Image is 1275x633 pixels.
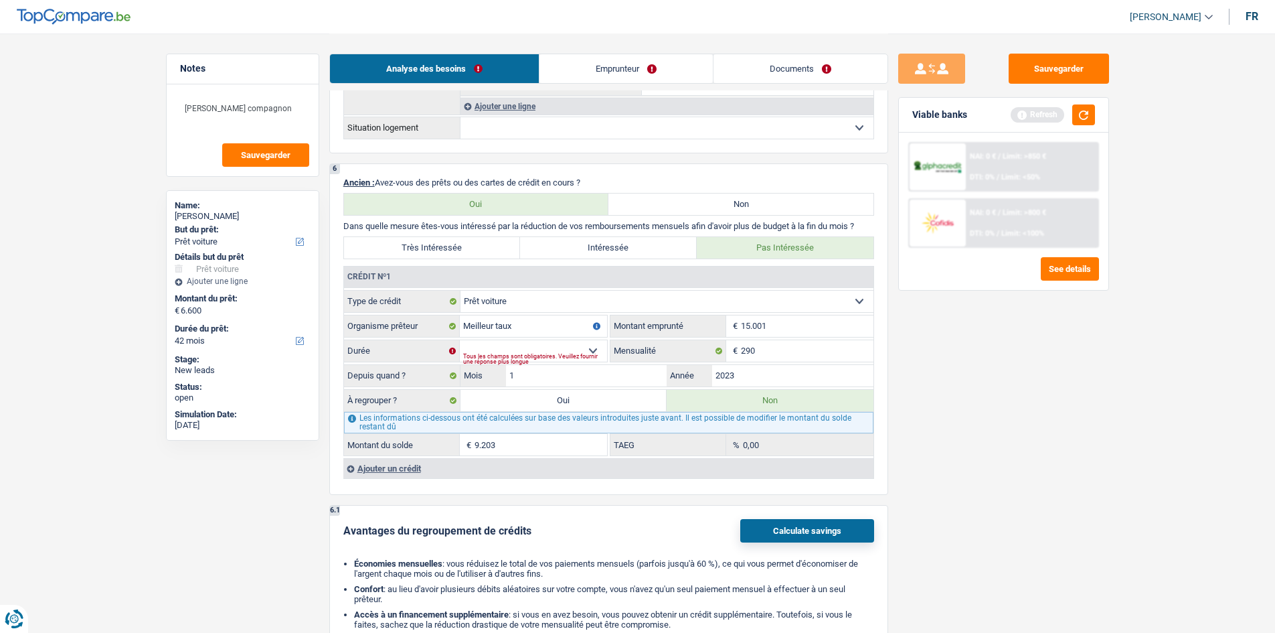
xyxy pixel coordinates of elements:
input: AAAA [712,365,873,386]
label: Année [667,365,712,386]
label: Type de crédit [344,291,460,312]
label: À regrouper ? [344,390,460,411]
div: Viable banks [912,109,967,121]
label: Durée du prêt: [175,324,308,334]
li: : vous réduisez le total de vos paiements mensuels (parfois jusqu'à 60 %), ce qui vous permet d'é... [354,559,874,579]
label: Non [667,390,873,411]
label: Mois [460,365,506,386]
div: 6 [330,164,340,174]
span: NAI: 0 € [970,208,996,217]
button: Sauvegarder [1009,54,1109,84]
label: Montant du solde [344,434,460,455]
div: Tous les champs sont obligatoires. Veuillez fournir une réponse plus longue [463,356,607,362]
span: Ancien : [343,178,375,188]
div: open [175,393,311,403]
h5: Notes [180,63,305,74]
label: Pas Intéressée [697,237,873,259]
label: Montant emprunté [610,315,726,337]
div: Crédit nº1 [344,273,394,281]
a: Emprunteur [539,54,713,83]
label: Intéressée [520,237,697,259]
img: TopCompare Logo [17,9,131,25]
label: Non [608,194,873,215]
div: Ajouter une ligne [175,277,311,286]
label: TAEG [610,434,726,455]
span: / [998,152,1001,161]
button: See details [1041,257,1099,281]
label: Montant du prêt: [175,293,308,304]
button: Sauvegarder [222,143,309,167]
span: Limit: <50% [1001,173,1040,182]
span: DTI: 0% [970,229,995,238]
span: DTI: 0% [970,173,995,182]
div: Ajouter un crédit [343,458,873,478]
div: fr [1246,10,1258,23]
label: Mensualité [610,340,726,362]
button: Calculate savings [740,519,874,543]
label: Très Intéressée [344,237,521,259]
img: AlphaCredit [913,159,962,175]
span: Limit: >850 € [1003,152,1046,161]
span: % [726,434,743,455]
div: Status: [175,382,311,393]
label: But du prêt: [175,224,308,235]
a: Analyse des besoins [330,54,539,83]
label: Oui [460,390,667,411]
span: Sauvegarder [241,151,290,159]
label: Organisme prêteur [344,315,460,337]
span: € [460,434,475,455]
span: / [997,173,999,182]
label: Depuis quand ? [344,365,460,386]
th: Situation logement [343,117,460,139]
div: Ajouter une ligne [460,98,873,115]
span: € [175,305,179,316]
div: [DATE] [175,420,311,431]
a: [PERSON_NAME] [1119,6,1213,28]
li: : au lieu d'avoir plusieurs débits aléatoires sur votre compte, vous n'avez qu'un seul paiement m... [354,584,874,604]
div: Les informations ci-dessous ont été calculées sur base des valeurs introduites juste avant. Il es... [344,412,873,433]
div: New leads [175,365,311,376]
b: Économies mensuelles [354,559,442,569]
p: Avez-vous des prêts ou des cartes de crédit en cours ? [343,178,874,188]
a: Documents [713,54,887,83]
div: Refresh [1011,107,1064,122]
span: Limit: <100% [1001,229,1044,238]
b: Confort [354,584,384,594]
span: NAI: 0 € [970,152,996,161]
div: Simulation Date: [175,409,311,420]
span: / [997,229,999,238]
div: Avantages du regroupement de crédits [343,524,531,537]
div: Name: [175,200,311,211]
b: Accès à un financement supplémentaire [354,610,509,620]
span: € [726,340,741,362]
div: 6.1 [330,506,340,516]
input: MM [506,365,667,386]
span: Limit: >800 € [1003,208,1046,217]
span: € [726,315,741,337]
div: Détails but du prêt [175,252,311,263]
p: Dans quelle mesure êtes-vous intéressé par la réduction de vos remboursements mensuels afin d'avo... [343,221,874,231]
span: [PERSON_NAME] [1130,11,1201,23]
label: Oui [344,194,609,215]
div: Stage: [175,354,311,365]
div: [PERSON_NAME] [175,211,311,222]
li: : si vous en avez besoin, vous pouvez obtenir un crédit supplémentaire. Toutefois, si vous le fai... [354,610,874,630]
label: Durée [344,340,460,362]
img: Cofidis [913,210,962,235]
span: / [998,208,1001,217]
